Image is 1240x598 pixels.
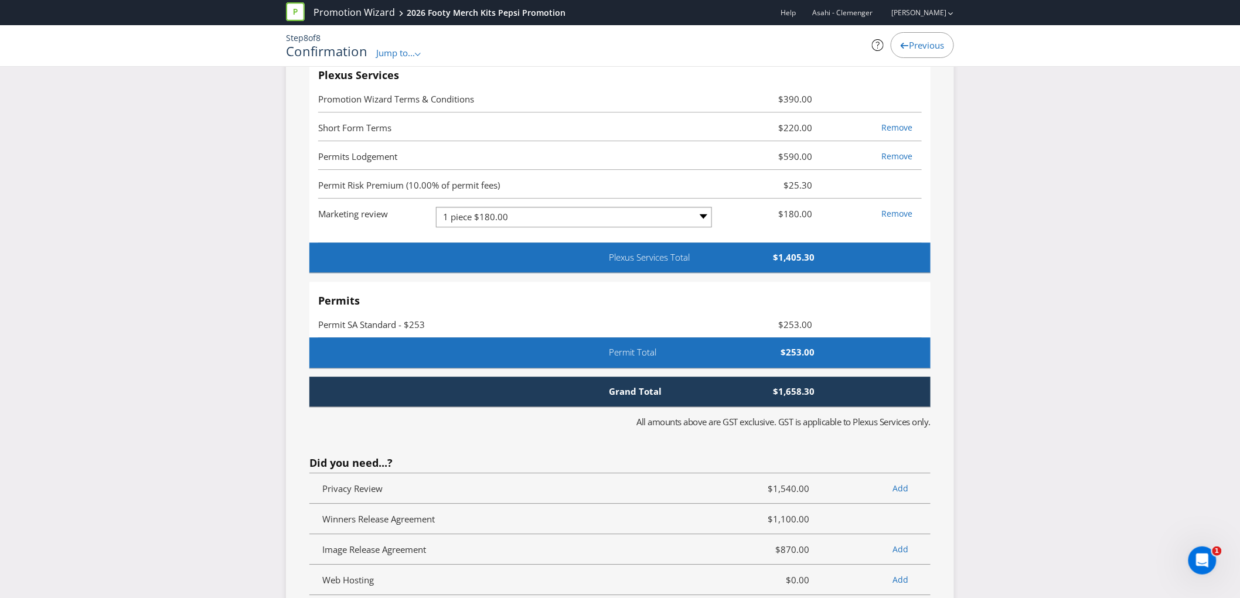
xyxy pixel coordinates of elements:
[734,251,823,264] span: $1,405.30
[318,295,922,307] h4: Permits
[882,122,913,133] a: Remove
[721,149,822,163] span: $590.00
[721,207,822,221] span: $180.00
[880,8,946,18] a: [PERSON_NAME]
[892,574,908,585] a: Add
[690,385,824,398] span: $1,658.30
[286,32,304,43] span: Step
[721,92,822,106] span: $390.00
[882,208,913,219] a: Remove
[304,32,308,43] span: 8
[909,39,944,51] span: Previous
[721,121,822,135] span: $220.00
[318,319,425,330] span: Permit SA Standard - $253
[721,178,822,192] span: $25.30
[318,179,500,191] span: Permit Risk Premium (10.00% of permit fees)
[601,251,735,264] span: Plexus Services Total
[323,574,374,586] span: Web Hosting
[882,151,913,162] a: Remove
[286,44,367,58] h1: Confirmation
[318,70,922,81] h4: Plexus Services
[318,122,391,134] span: Short Form Terms
[318,208,388,220] span: Marketing review
[721,317,822,332] span: $253.00
[892,544,908,555] a: Add
[892,483,908,494] a: Add
[308,32,316,43] span: of
[601,346,690,358] span: Permit Total
[719,573,818,587] span: $0.00
[781,8,796,18] a: Help
[719,512,818,526] span: $1,100.00
[690,346,824,358] span: $253.00
[323,513,435,525] span: Winners Release Agreement
[1188,546,1217,575] iframe: Intercom live chat
[309,457,931,469] h4: Did you need...?
[314,6,395,19] a: Promotion Wizard
[316,32,321,43] span: 8
[323,483,383,494] span: Privacy Review
[1212,546,1222,556] span: 1
[601,385,690,398] span: Grand Total
[719,542,818,556] span: $870.00
[637,416,931,428] span: All amounts above are GST exclusive. GST is applicable to Plexus Services only.
[812,8,873,18] span: Asahi - Clemenger
[407,7,566,19] div: 2026 Footy Merch Kits Pepsi Promotion
[323,544,427,555] span: Image Release Agreement
[719,481,818,496] span: $1,540.00
[318,151,397,162] span: Permits Lodgement
[318,93,474,105] span: Promotion Wizard Terms & Conditions
[376,47,415,59] span: Jump to...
